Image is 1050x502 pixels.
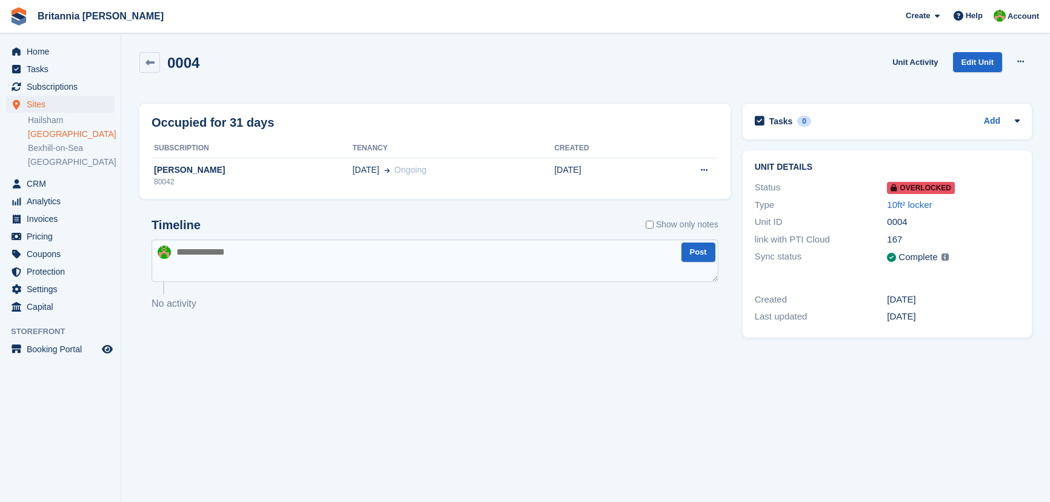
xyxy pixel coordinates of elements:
[33,6,169,26] a: Britannia [PERSON_NAME]
[554,139,649,158] th: Created
[27,78,99,95] span: Subscriptions
[888,52,943,72] a: Unit Activity
[27,298,99,315] span: Capital
[158,246,171,259] img: Wendy Thorp
[11,326,121,338] span: Storefront
[395,165,427,175] span: Ongoing
[27,263,99,280] span: Protection
[100,342,115,356] a: Preview store
[797,116,811,127] div: 0
[28,129,115,140] a: [GEOGRAPHIC_DATA]
[152,176,352,187] div: 80042
[941,253,949,261] img: icon-info-grey-7440780725fd019a000dd9b08b2336e03edf1995a4989e88bcd33f0948082b44.svg
[994,10,1006,22] img: Wendy Thorp
[6,341,115,358] a: menu
[6,43,115,60] a: menu
[1008,10,1039,22] span: Account
[887,233,1020,247] div: 167
[887,199,932,210] a: 10ft² locker
[27,341,99,358] span: Booking Portal
[6,228,115,245] a: menu
[755,162,1020,172] h2: Unit details
[755,310,888,324] div: Last updated
[755,181,888,195] div: Status
[27,210,99,227] span: Invoices
[755,233,888,247] div: link with PTI Cloud
[887,215,1020,229] div: 0004
[152,164,352,176] div: [PERSON_NAME]
[953,52,1002,72] a: Edit Unit
[152,218,201,232] h2: Timeline
[352,139,554,158] th: Tenancy
[27,43,99,60] span: Home
[27,228,99,245] span: Pricing
[6,96,115,113] a: menu
[898,250,937,264] div: Complete
[27,281,99,298] span: Settings
[6,78,115,95] a: menu
[152,139,352,158] th: Subscription
[887,293,1020,307] div: [DATE]
[6,61,115,78] a: menu
[646,218,718,231] label: Show only notes
[27,96,99,113] span: Sites
[352,164,379,176] span: [DATE]
[966,10,983,22] span: Help
[152,113,274,132] h2: Occupied for 31 days
[554,158,649,194] td: [DATE]
[152,296,718,311] p: No activity
[984,115,1000,129] a: Add
[887,310,1020,324] div: [DATE]
[6,298,115,315] a: menu
[27,61,99,78] span: Tasks
[755,198,888,212] div: Type
[6,246,115,263] a: menu
[887,182,955,194] span: Overlocked
[27,193,99,210] span: Analytics
[6,281,115,298] a: menu
[6,175,115,192] a: menu
[755,250,888,265] div: Sync status
[28,142,115,154] a: Bexhill-on-Sea
[10,7,28,25] img: stora-icon-8386f47178a22dfd0bd8f6a31ec36ba5ce8667c1dd55bd0f319d3a0aa187defe.svg
[906,10,930,22] span: Create
[769,116,793,127] h2: Tasks
[27,175,99,192] span: CRM
[28,115,115,126] a: Hailsham
[28,156,115,168] a: [GEOGRAPHIC_DATA]
[6,263,115,280] a: menu
[167,55,199,71] h2: 0004
[27,246,99,263] span: Coupons
[755,293,888,307] div: Created
[681,243,715,263] button: Post
[6,210,115,227] a: menu
[755,215,888,229] div: Unit ID
[646,218,654,231] input: Show only notes
[6,193,115,210] a: menu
